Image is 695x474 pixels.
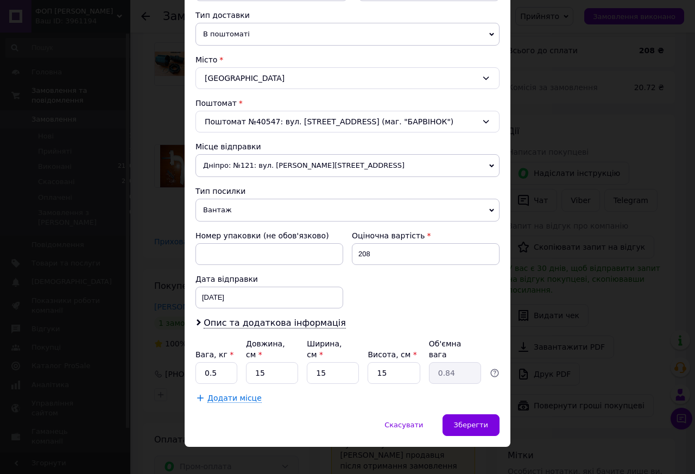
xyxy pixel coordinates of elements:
[368,350,416,359] label: Висота, см
[204,318,346,328] span: Опис та додаткова інформація
[384,421,423,429] span: Скасувати
[195,274,343,285] div: Дата відправки
[195,187,245,195] span: Тип посилки
[429,338,481,360] div: Об'ємна вага
[195,23,500,46] span: В поштоматі
[195,111,500,132] div: Поштомат №40547: вул. [STREET_ADDRESS] (маг. "БАРВІНОК")
[195,154,500,177] span: Дніпро: №121: вул. [PERSON_NAME][STREET_ADDRESS]
[246,339,285,359] label: Довжина, см
[195,54,500,65] div: Місто
[454,421,488,429] span: Зберегти
[307,339,342,359] label: Ширина, см
[195,67,500,89] div: [GEOGRAPHIC_DATA]
[195,350,233,359] label: Вага, кг
[195,199,500,222] span: Вантаж
[195,142,261,151] span: Місце відправки
[352,230,500,241] div: Оціночна вартість
[195,98,500,109] div: Поштомат
[195,11,250,20] span: Тип доставки
[207,394,262,403] span: Додати місце
[195,230,343,241] div: Номер упаковки (не обов'язково)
